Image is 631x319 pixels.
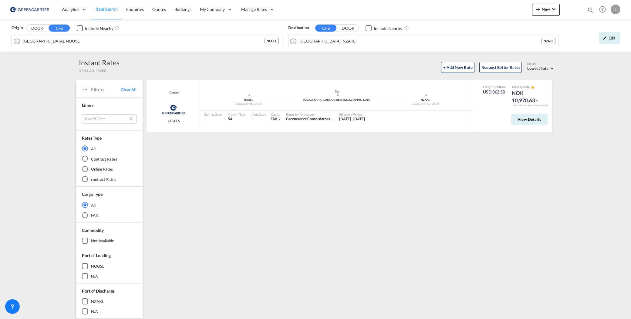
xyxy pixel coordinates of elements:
[530,85,535,89] button: icon-alert
[228,112,245,117] div: Transit Time
[82,308,137,314] md-checkbox: N/A
[152,7,166,12] span: Quotes
[289,35,558,47] md-input-container: Auckland, NZAKL
[62,6,79,12] span: Analytics
[518,117,541,122] span: View Details
[271,117,278,121] span: FAK
[82,156,137,162] md-radio-button: Contract Rates
[293,98,381,102] div: [GEOGRAPHIC_DATA]/Direct ex [GEOGRAPHIC_DATA]
[82,263,137,269] md-checkbox: NOOSL
[337,25,359,32] button: DOOR
[82,253,111,258] span: Port of Loading
[381,102,470,106] div: [GEOGRAPHIC_DATA]
[597,4,611,15] div: Help
[527,64,555,71] md-select: Select: Lowest Total
[115,26,120,31] md-icon: Unchecked: Ignores neighbouring ports when fetching rates.Checked : Includes neighbouring ports w...
[23,36,265,46] input: Search by Port
[160,102,187,117] img: Greencarrier Consolidator
[550,5,557,13] md-icon: icon-chevron-down
[339,117,365,122] div: 01 Oct 2025 - 31 Oct 2025
[483,89,506,95] div: USD 862.50
[82,145,137,151] md-radio-button: All
[82,288,114,294] span: Port of Discharge
[535,5,542,13] md-icon: icon-plus 400-fg
[587,7,594,16] div: icon-magnify
[509,104,552,107] div: Remark and Inclusion included
[527,66,550,71] span: Lowest Total
[91,86,121,93] span: Filters
[315,25,336,32] button: CFS
[96,6,118,12] span: Rate Search
[168,91,179,95] div: Contract / Rate Agreement / Tariff / Spot Pricing Reference Number: General
[512,85,542,90] div: Total Rate
[12,25,22,31] span: Origin
[611,5,620,14] div: L
[381,98,470,102] div: NZAKL
[339,117,365,121] span: [DATE] - [DATE]
[168,119,180,123] span: CFS/CFS
[91,273,98,279] div: N/A
[483,85,506,89] div: Freight Rate
[91,309,98,314] div: N/A
[288,25,309,31] span: Destination
[479,62,522,73] button: Request Better Rates
[535,99,539,103] md-icon: icon-chevron-down
[82,228,104,233] span: Commodity
[535,7,557,12] span: New
[200,6,225,12] span: My Company
[333,90,341,93] md-icon: assets/icons/custom/ship-fill.svg
[286,112,333,117] div: Rates by Forwarder
[204,102,293,106] div: [GEOGRAPHIC_DATA]
[26,25,48,32] button: DOOR
[542,38,556,44] div: NZAKL
[79,58,120,67] div: Instant Rates
[441,62,474,73] button: + Add New Rate
[204,98,293,102] div: NOOSL
[532,4,560,16] button: icon-plus 400-fgNewicon-chevron-down
[511,114,548,125] button: View Details
[512,90,542,104] div: NOK 10,970.63
[603,36,607,40] md-icon: icon-pencil
[82,191,103,197] div: Cargo Type
[204,117,222,122] div: -
[82,202,137,208] md-radio-button: All
[599,32,620,44] div: icon-pencilEdit
[204,112,222,117] div: Sailing Date
[82,176,137,182] md-radio-button: contract Rates
[597,4,608,15] span: Help
[241,6,267,12] span: Manage Rates
[12,35,282,47] md-input-container: Oslo, NOOSL
[339,112,365,117] div: Effective Period
[9,3,50,16] img: e39c37208afe11efa9cb1d7a6ea7d6f5.png
[531,85,535,89] md-icon: icon-alert
[366,25,402,31] md-checkbox: Checkbox No Ink
[587,7,594,13] md-icon: icon-magnify
[519,85,524,89] span: Sell
[82,135,102,141] div: Rates Type
[77,25,113,31] md-checkbox: Checkbox No Ink
[299,36,542,46] input: Search by Port
[82,298,137,304] md-checkbox: NZAKL
[85,25,113,32] div: Include Nearby
[286,117,370,121] span: Greencarrier Consolidators ([GEOGRAPHIC_DATA])
[271,112,282,117] div: Cargo
[79,67,106,73] span: 1 Results Found
[82,103,93,108] span: Liners
[91,238,114,243] div: not available
[168,91,179,95] span: General
[121,87,137,92] span: Clear All
[174,7,191,12] span: Bookings
[265,38,279,44] div: NOOSL
[91,299,104,304] div: NZAKL
[91,263,104,269] div: NOOSL
[251,117,253,122] div: -
[82,273,137,279] md-checkbox: N/A
[251,112,266,117] div: Free Days
[527,62,555,66] div: Sort by
[82,212,137,218] md-radio-button: FAK
[494,85,499,89] span: Sell
[404,26,409,31] md-icon: Unchecked: Ignores neighbouring ports when fetching rates.Checked : Includes neighbouring ports w...
[286,117,333,122] div: Greencarrier Consolidators (Norway)
[126,7,144,12] span: Enquiries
